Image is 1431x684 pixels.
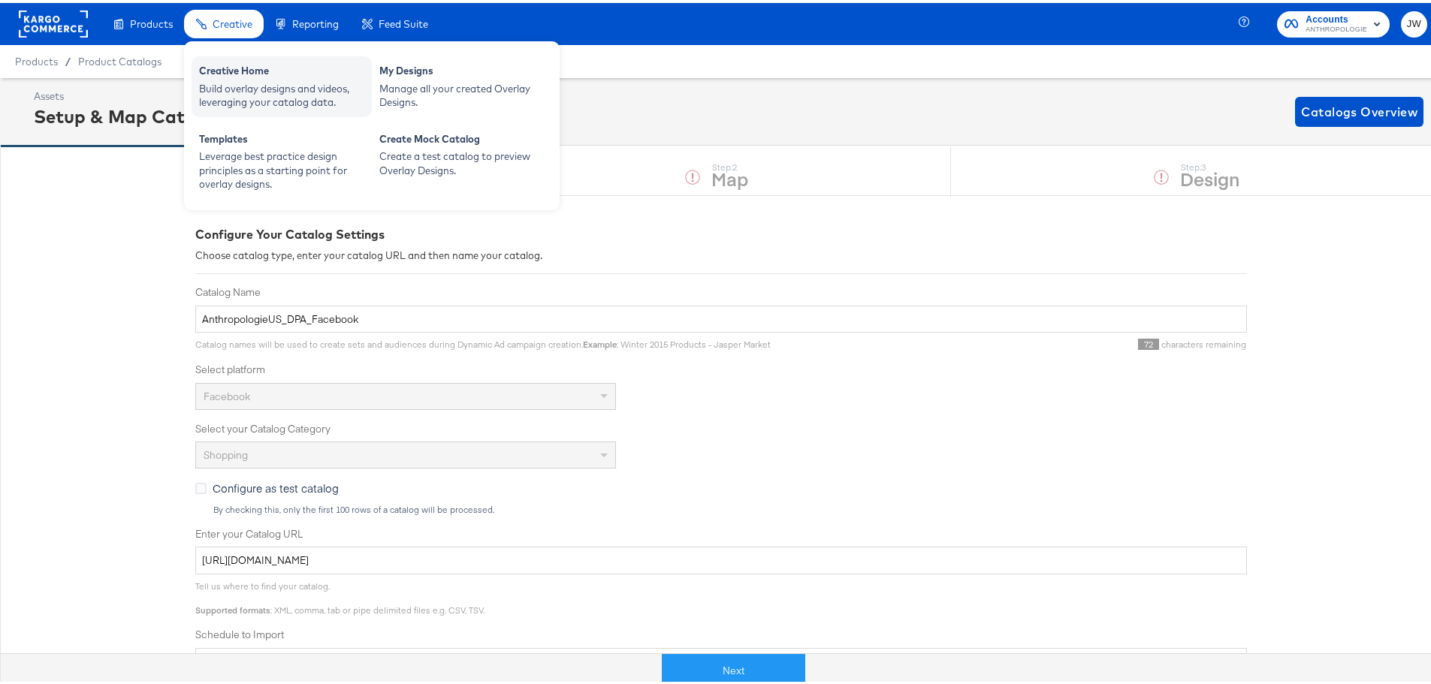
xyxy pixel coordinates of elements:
div: Assets [34,86,222,101]
span: Products [15,53,58,65]
input: Name your catalog e.g. My Dynamic Product Catalog [195,303,1247,330]
span: Creative [213,15,252,27]
span: Reporting [292,15,339,27]
label: Schedule to Import [195,625,1247,639]
span: ANTHROPOLOGIE [1306,21,1367,33]
label: Catalog Name [195,282,1247,297]
a: Product Catalogs [78,53,162,65]
label: Enter your Catalog URL [195,524,1247,538]
span: Catalog names will be used to create sets and audiences during Dynamic Ad campaign creation. : Wi... [195,336,771,347]
div: characters remaining [771,336,1247,348]
span: Accounts [1306,9,1367,25]
div: Choose catalog type, enter your catalog URL and then name your catalog. [195,246,1247,260]
span: JW [1407,13,1421,30]
span: Products [130,15,173,27]
button: AccountsANTHROPOLOGIE [1277,8,1390,35]
span: / [58,53,78,65]
div: Configure Your Catalog Settings [195,223,1247,240]
span: Configure as test catalog [213,478,339,493]
button: JW [1401,8,1427,35]
span: 72 [1138,336,1159,347]
div: Setup & Map Catalog [34,101,222,126]
div: By checking this, only the first 100 rows of a catalog will be processed. [213,502,1247,512]
span: Feed Suite [379,15,428,27]
span: Catalogs Overview [1301,98,1417,119]
button: Catalogs Overview [1295,94,1423,124]
span: Tell us where to find your catalog. : XML, comma, tab or pipe delimited files e.g. CSV, TSV. [195,577,485,613]
span: Facebook [204,387,250,400]
label: Select platform [195,360,1247,374]
strong: Supported formats [195,601,270,613]
label: Select your Catalog Category [195,419,1247,433]
span: Shopping [204,445,248,459]
strong: Example [583,336,617,347]
input: Enter Catalog URL, e.g. http://www.example.com/products.xml [195,544,1247,571]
